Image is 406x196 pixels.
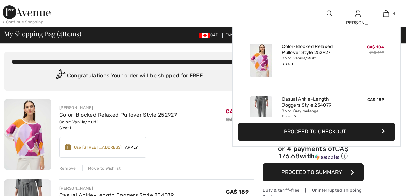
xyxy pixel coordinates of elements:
[59,165,76,171] div: Remove
[59,105,177,111] div: [PERSON_NAME]
[199,33,210,38] img: Canadian Dollar
[238,123,395,141] button: Proceed to Checkout
[263,146,364,163] div: or 4 payments ofCA$ 176.68withSezzle Click to learn more about Sezzle
[4,99,51,170] img: Color-Blocked Relaxed Pullover Style 252927
[327,9,332,18] img: search the website
[54,69,67,83] img: Congratulation2.svg
[3,19,44,25] div: < Continue Shopping
[315,154,339,160] img: Sezzle
[4,30,81,37] span: My Shopping Bag ( Items)
[282,56,348,67] div: Color: Vanilla/Multi Size: L
[250,44,272,77] img: Color-Blocked Relaxed Pullover Style 252927
[355,10,361,17] a: Sign In
[281,169,342,175] span: Proceed to Summary
[279,145,348,160] span: CA$ 176.68
[74,144,122,150] div: Use [STREET_ADDRESS]
[344,19,372,26] div: [PERSON_NAME]
[225,33,234,38] span: EN
[373,9,400,18] a: 4
[282,108,348,119] div: Color: Grey melange Size: 10
[383,9,389,18] img: My Bag
[122,144,141,150] span: Apply
[367,97,384,102] span: CA$ 189
[59,185,174,191] div: [PERSON_NAME]
[282,44,348,56] a: Color-Blocked Relaxed Pullover Style 252927
[263,163,364,181] button: Proceed to Summary
[59,29,62,38] span: 4
[263,146,364,161] div: or 4 payments of with
[250,96,272,130] img: Casual Ankle-Length Joggers Style 254079
[355,9,361,18] img: My Info
[282,96,348,108] a: Casual Ankle-Length Joggers Style 254079
[226,189,249,195] span: CA$ 189
[3,5,51,19] img: 1ère Avenue
[226,116,249,123] s: CA$ 149
[59,112,177,118] a: Color-Blocked Relaxed Pullover Style 252927
[226,108,249,115] span: CA$ 104
[59,119,177,131] div: Color: Vanilla/Multi Size: L
[82,165,121,171] div: Move to Wishlist
[393,10,395,17] span: 4
[367,45,384,49] span: CA$ 104
[65,144,71,150] img: Reward-Logo.svg
[369,50,384,55] s: CA$ 149
[199,33,221,38] span: CAD
[12,69,246,83] div: Congratulations! Your order will be shipped for FREE!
